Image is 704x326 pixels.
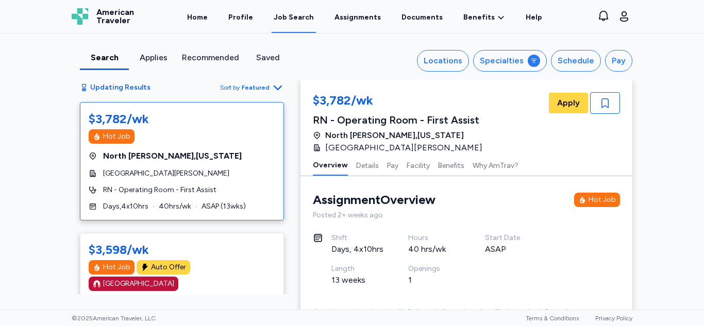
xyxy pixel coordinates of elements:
[103,185,216,195] span: RN - Operating Room - First Assist
[103,262,130,272] div: Hot Job
[526,315,579,322] a: Terms & Conditions
[96,8,134,25] span: American Traveler
[242,83,270,92] span: Featured
[103,201,148,212] span: Days , 4 x 10 hrs
[72,8,88,25] img: Logo
[485,243,537,255] div: ASAP
[103,168,229,179] span: [GEOGRAPHIC_DATA][PERSON_NAME]
[408,233,460,243] div: Hours
[473,154,518,176] button: Why AmTrav?
[480,55,524,67] div: Specialties
[558,55,594,67] div: Schedule
[202,201,246,212] span: ASAP ( 13 wks)
[463,12,505,23] a: Benefits
[220,83,240,92] span: Sort by
[103,131,130,142] div: Hot Job
[103,279,174,289] div: [GEOGRAPHIC_DATA]
[72,314,156,322] span: © 2025 American Traveler, LLC
[247,52,288,64] div: Saved
[313,210,620,220] div: Posted 2+ weeks ago
[387,154,398,176] button: Pay
[595,315,632,322] a: Privacy Policy
[417,50,469,72] button: Locations
[274,12,314,23] div: Job Search
[463,12,495,23] span: Benefits
[605,50,632,72] button: Pay
[103,150,242,162] span: North [PERSON_NAME] , [US_STATE]
[557,97,580,109] span: Apply
[589,195,616,205] div: Hot Job
[331,274,383,286] div: 13 weeks
[84,52,125,64] div: Search
[473,50,547,72] button: Specialties
[313,92,489,111] div: $3,782/wk
[89,242,149,258] div: $3,598/wk
[325,142,482,154] span: [GEOGRAPHIC_DATA][PERSON_NAME]
[407,154,430,176] button: Facility
[90,82,150,93] span: Updating Results
[408,264,460,274] div: Openings
[612,55,626,67] div: Pay
[89,111,149,127] div: $3,782/wk
[325,129,464,142] span: North [PERSON_NAME] , [US_STATE]
[331,243,383,255] div: Days, 4x10hrs
[331,264,383,274] div: Length
[551,50,601,72] button: Schedule
[424,55,462,67] div: Locations
[272,1,316,33] a: Job Search
[356,154,379,176] button: Details
[220,81,284,94] button: Sort byFeatured
[159,201,191,212] span: 40 hrs/wk
[313,154,348,176] button: Overview
[313,113,489,127] div: RN - Operating Room - First Assist
[408,274,460,286] div: 1
[151,262,186,272] div: Auto Offer
[438,154,464,176] button: Benefits
[313,192,435,208] div: Assignment Overview
[485,233,537,243] div: Start Date
[408,243,460,255] div: 40 hrs/wk
[133,52,174,64] div: Applies
[182,52,239,64] div: Recommended
[331,233,383,243] div: Shift
[549,93,588,113] button: Apply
